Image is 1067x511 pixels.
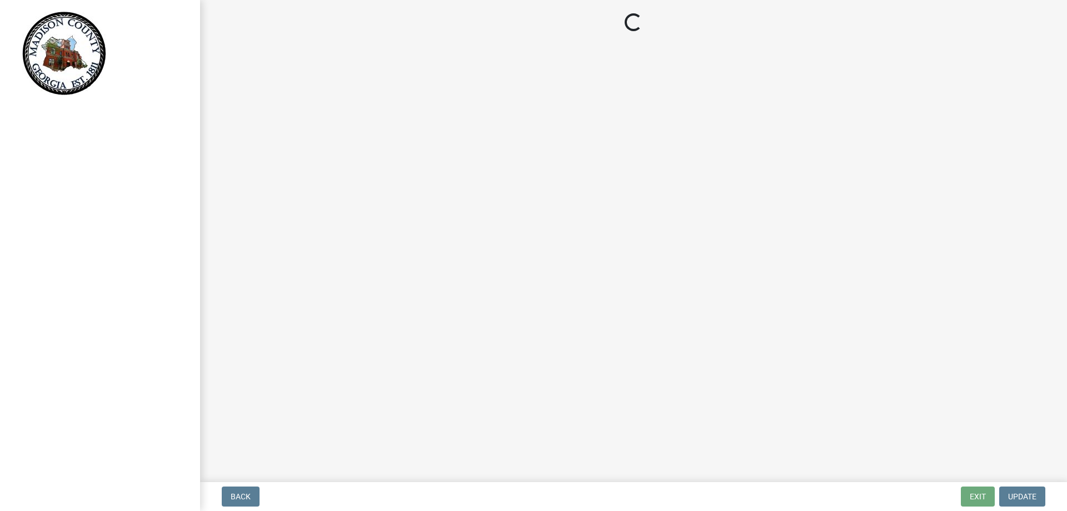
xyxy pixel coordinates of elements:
[999,487,1045,507] button: Update
[961,487,995,507] button: Exit
[22,12,106,95] img: Madison County, Georgia
[1008,492,1036,501] span: Update
[231,492,251,501] span: Back
[222,487,260,507] button: Back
